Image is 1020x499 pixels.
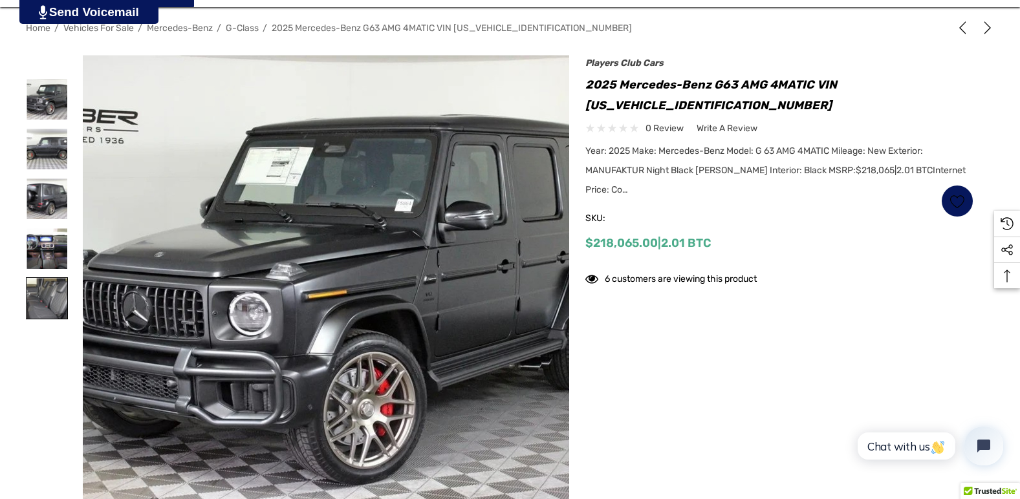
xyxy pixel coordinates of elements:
[843,416,1014,476] iframe: Tidio Chat
[63,23,134,34] a: Vehicles For Sale
[896,165,933,176] span: 2.01 BTC
[26,17,994,39] nav: Breadcrumb
[646,120,684,136] span: 0 review
[1001,217,1014,230] svg: Recently Viewed
[26,23,50,34] a: Home
[661,236,711,250] span: 2.01 BTC
[39,5,47,19] img: PjwhLS0gR2VuZXJhdG9yOiBHcmF2aXQuaW8gLS0+PHN2ZyB4bWxucz0iaHR0cDovL3d3dy53My5vcmcvMjAwMC9zdmciIHhtb...
[585,74,973,116] h1: 2025 Mercedes-Benz G63 AMG 4MATIC VIN [US_VEHICLE_IDENTIFICATION_NUMBER]
[697,123,757,134] span: Write a Review
[950,194,965,209] svg: Wish List
[585,145,966,195] span: Year: 2025 Make: Mercedes-Benz Model: G 63 AMG 4MATIC Mileage: New Exterior: MANUFAKTUR Night Bla...
[1001,244,1014,257] svg: Social Media
[994,270,1020,282] svg: Top
[585,236,711,250] span: $218,065.00 |
[585,58,664,69] a: Players Club Cars
[941,185,973,217] a: Wish List
[27,129,67,169] img: For Sale: 2025 Mercedes-Benz G63 AMG 4MATIC VIN W1NWH5AB2SX046089
[226,23,259,34] a: G-Class
[27,228,67,269] img: For Sale: 2025 Mercedes-Benz G63 AMG 4MATIC VIN W1NWH5AB2SX046089
[697,120,757,136] a: Write a Review
[27,79,67,120] img: For Sale: 2025 Mercedes-Benz G63 AMG 4MATIC VIN W1NWH5AB2SX046089
[956,21,974,34] a: Previous
[976,21,994,34] a: Next
[147,23,213,34] a: Mercedes-Benz
[585,209,650,228] span: SKU:
[272,23,632,34] a: 2025 Mercedes-Benz G63 AMG 4MATIC VIN [US_VEHICLE_IDENTIFICATION_NUMBER]
[27,178,67,219] img: For Sale: 2025 Mercedes-Benz G63 AMG 4MATIC VIN W1NWH5AB2SX046089
[585,267,757,287] div: 6 customers are viewing this product
[27,278,67,319] img: For Sale: 2025 Mercedes-Benz G63 AMG 4MATIC VIN W1NWH5AB2SX046089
